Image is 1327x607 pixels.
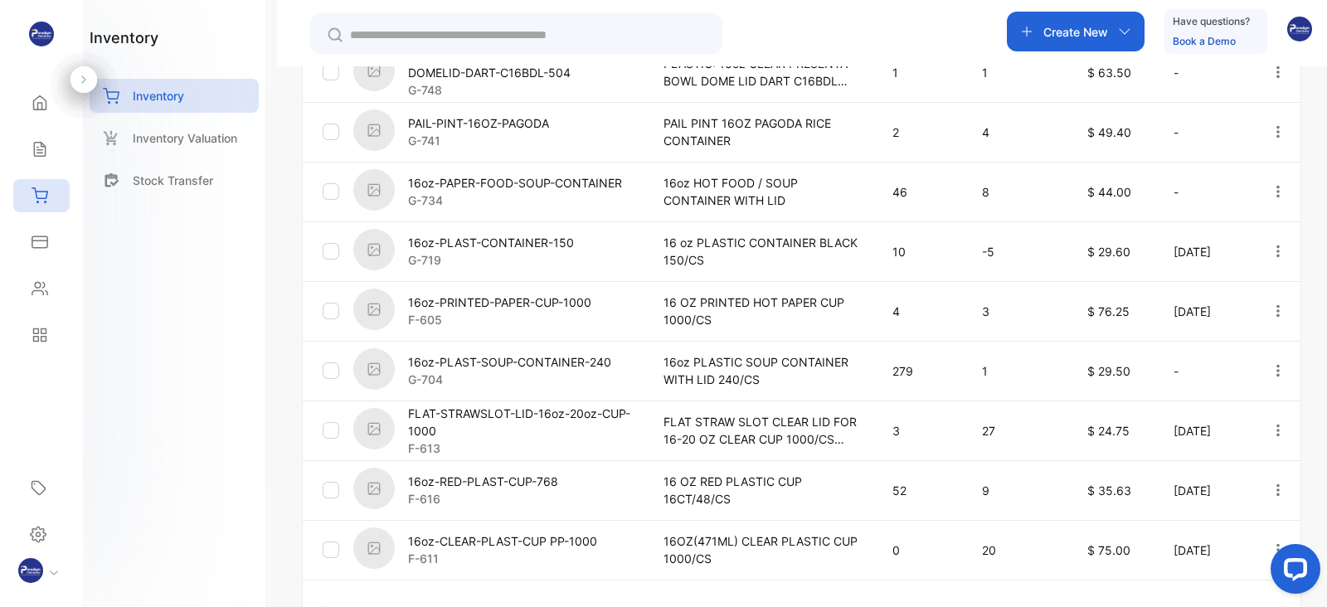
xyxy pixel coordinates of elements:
[408,114,549,132] p: PAIL-PINT-16OZ-PAGODA
[408,192,622,209] p: G-734
[353,289,395,330] img: item
[892,243,948,260] p: 10
[892,303,948,320] p: 4
[892,362,948,380] p: 279
[408,490,558,507] p: F-616
[1174,303,1237,320] p: [DATE]
[1087,364,1130,378] span: $ 29.50
[892,422,948,439] p: 3
[90,121,259,155] a: Inventory Valuation
[353,468,395,509] img: item
[1287,17,1312,41] img: avatar
[1174,482,1237,499] p: [DATE]
[408,311,591,328] p: F-605
[663,114,858,149] p: PAIL PINT 16OZ PAGODA RICE CONTAINER
[1287,12,1312,51] button: avatar
[353,408,395,449] img: item
[408,174,622,192] p: 16oz-PAPER-FOOD-SOUP-CONTAINER
[1174,124,1237,141] p: -
[18,558,43,583] img: profile
[353,229,395,270] img: item
[1087,543,1130,557] span: $ 75.00
[1257,537,1327,607] iframe: LiveChat chat widget
[982,243,1053,260] p: -5
[663,473,858,507] p: 16 OZ RED PLASTIC CUP 16CT/48/CS
[133,172,213,189] p: Stock Transfer
[892,482,948,499] p: 52
[982,362,1053,380] p: 1
[892,541,948,559] p: 0
[1173,13,1250,30] p: Have questions?
[408,439,643,457] p: F-613
[1087,185,1131,199] span: $ 44.00
[90,163,259,197] a: Stock Transfer
[982,541,1053,559] p: 20
[663,174,858,209] p: 16oz HOT FOOD / SOUP CONTAINER WITH LID
[90,27,158,49] h1: inventory
[408,81,643,99] p: G-748
[1043,23,1108,41] p: Create New
[1174,362,1237,380] p: -
[408,473,558,490] p: 16oz-RED-PLAST-CUP-768
[408,550,597,567] p: F-611
[1174,422,1237,439] p: [DATE]
[1087,245,1130,259] span: $ 29.60
[1087,125,1131,139] span: $ 49.40
[133,87,184,104] p: Inventory
[1173,35,1236,47] a: Book a Demo
[353,348,395,390] img: item
[408,405,643,439] p: FLAT-STRAWSLOT-LID-16oz-20oz-CUP-1000
[353,109,395,151] img: item
[663,55,858,90] p: PLASTIC: 16oz CLEAR PRESENTA BOWL DOME LID DART C16BDL 126ct x 4/CS 504 PCS
[982,482,1053,499] p: 9
[663,353,858,388] p: 16oz PLASTIC SOUP CONTAINER WITH LID 240/CS
[1087,66,1131,80] span: $ 63.50
[353,169,395,211] img: item
[892,64,948,81] p: 1
[353,527,395,569] img: item
[90,79,259,113] a: Inventory
[663,532,858,567] p: 16OZ(471ML) CLEAR PLASTIC CUP 1000/CS
[663,413,858,448] p: FLAT STRAW SLOT CLEAR LID FOR 16-20 OZ CLEAR CUP 1000/CS F98SS
[982,183,1053,201] p: 8
[663,294,858,328] p: 16 OZ PRINTED HOT PAPER CUP 1000/CS
[982,422,1053,439] p: 27
[1087,304,1130,318] span: $ 76.25
[133,129,237,147] p: Inventory Valuation
[353,50,395,91] img: item
[1007,12,1145,51] button: Create New
[408,234,574,251] p: 16oz-PLAST-CONTAINER-150
[892,124,948,141] p: 2
[408,532,597,550] p: 16oz-CLEAR-PLAST-CUP PP-1000
[1174,64,1237,81] p: -
[408,251,574,269] p: G-719
[982,303,1053,320] p: 3
[982,124,1053,141] p: 4
[982,64,1053,81] p: 1
[1087,424,1130,438] span: $ 24.75
[1174,183,1237,201] p: -
[29,22,54,46] img: logo
[408,371,611,388] p: G-704
[892,183,948,201] p: 46
[408,132,549,149] p: G-741
[663,234,858,269] p: 16 oz PLASTIC CONTAINER BLACK 150/CS
[408,294,591,311] p: 16oz-PRINTED-PAPER-CUP-1000
[1174,243,1237,260] p: [DATE]
[1174,541,1237,559] p: [DATE]
[1087,483,1131,498] span: $ 35.63
[408,353,611,371] p: 16oz-PLAST-SOUP-CONTAINER-240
